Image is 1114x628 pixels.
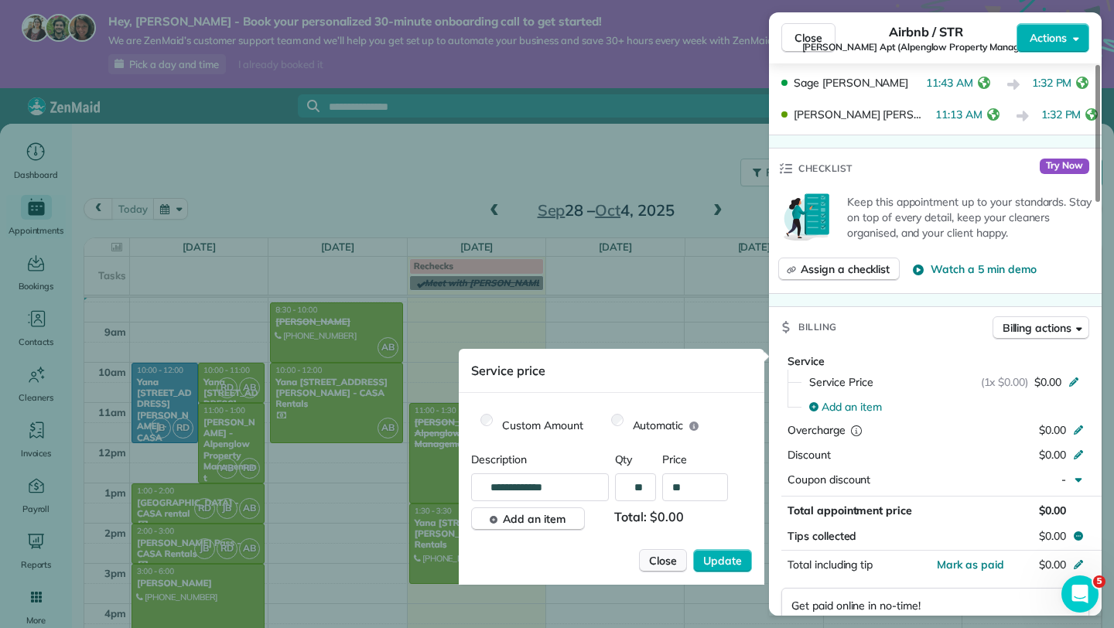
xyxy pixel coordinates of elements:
[1039,528,1066,544] span: $0.00
[1039,503,1066,517] span: $0.00
[800,394,1089,419] button: Add an item
[703,553,742,568] span: Update
[1034,374,1061,390] span: $0.00
[794,75,908,90] span: Sage [PERSON_NAME]
[471,507,585,531] button: Add an item
[1093,575,1105,588] span: 5
[802,41,1051,53] span: [PERSON_NAME] Apt (Alpenglow Property Management)
[1061,575,1099,613] iframe: Intercom live chat
[1040,159,1089,174] span: Try Now
[791,598,921,613] span: Get paid online in no-time!
[614,507,704,531] span: Total: $0.00
[693,549,752,572] button: Update
[1003,320,1071,336] span: Billing actions
[781,23,835,53] button: Close
[272,6,299,34] div: Close
[935,107,982,126] span: 11:13 AM
[847,194,1092,241] p: Keep this appointment up to your standards. Stay on top of every detail, keep your cleaners organ...
[798,319,837,335] span: Billing
[798,161,853,176] span: Checklist
[788,473,870,486] span: Coupon discount
[242,6,272,36] button: Expand window
[1039,423,1066,437] span: $0.00
[633,418,684,433] span: Automatic
[1039,558,1066,572] span: $0.00
[794,30,822,46] span: Close
[926,75,973,94] span: 11:43 AM
[639,549,687,572] button: Close
[662,452,704,467] span: Price
[471,363,545,378] span: Service price
[788,448,831,462] span: Discount
[471,452,609,467] span: Description
[649,553,677,568] span: Close
[788,354,825,368] span: Service
[471,411,596,439] label: Custom Amount
[889,22,963,41] span: Airbnb / STR
[1041,107,1082,126] span: 1:32 PM
[1039,448,1066,462] span: $0.00
[809,374,873,390] span: Service Price
[778,258,900,281] button: Assign a checklist
[937,557,1004,572] button: Mark as paid
[10,6,39,36] button: go back
[801,261,890,277] span: Assign a checklist
[822,399,882,415] span: Add an item
[689,420,699,431] button: Automatic
[1030,30,1067,46] span: Actions
[781,525,1089,547] button: Tips collected$0.00
[615,452,657,467] span: Qty
[931,261,1036,277] span: Watch a 5 min demo
[937,558,1004,572] span: Mark as paid
[981,374,1029,390] span: (1x $0.00)
[1032,75,1072,94] span: 1:32 PM
[800,370,1089,394] button: Service Price(1x $0.00)$0.00
[912,261,1036,277] button: Watch a 5 min demo
[788,558,873,572] span: Total including tip
[788,422,921,438] div: Overcharge
[788,503,912,517] span: Total appointment price
[503,511,566,527] span: Add an item
[794,107,929,122] span: [PERSON_NAME] [PERSON_NAME]
[788,528,856,544] span: Tips collected
[1061,473,1066,486] span: -
[781,51,825,65] span: Cleaners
